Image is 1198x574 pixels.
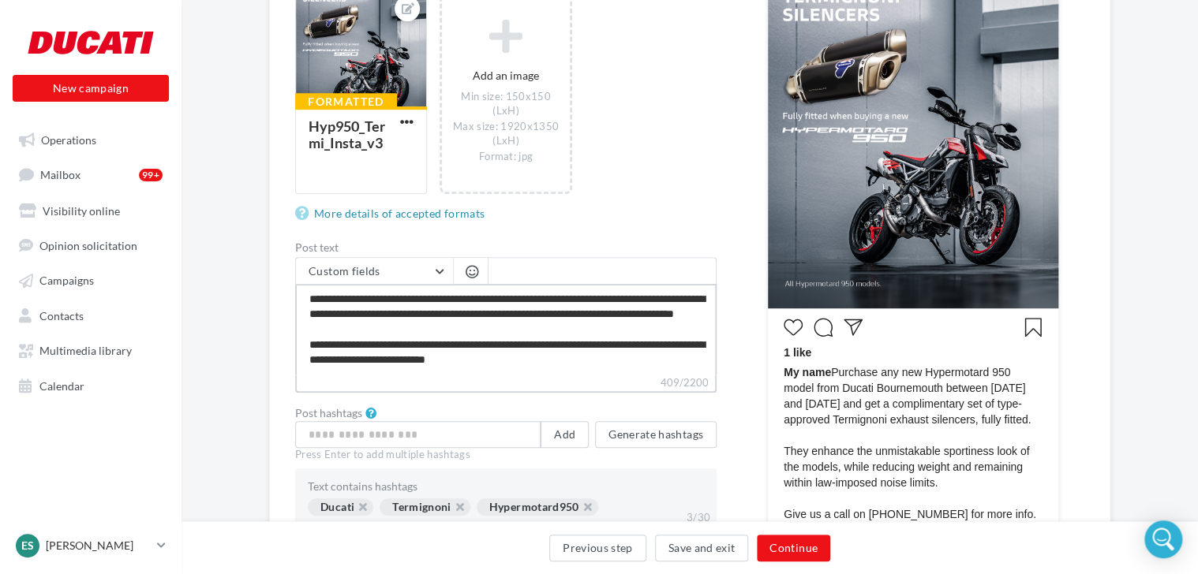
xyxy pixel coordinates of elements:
button: New campaign [13,75,169,102]
div: Ducati [308,498,373,516]
div: Hypermotard950 [477,498,598,516]
span: Calendar [39,378,84,392]
p: [PERSON_NAME] [46,538,151,553]
span: Campaigns [39,274,94,287]
button: Generate hashtags [595,421,717,448]
div: Hyp950_Termi_Insta_v3 [309,117,385,151]
a: Visibility online [9,196,172,224]
div: 1 like [784,345,1043,364]
div: Termignoni [380,498,470,516]
label: 409/2200 [295,375,717,393]
span: Multimedia library [39,344,132,357]
button: Add [541,421,589,448]
a: Campaigns [9,265,172,293]
button: Save and exit [655,535,749,561]
a: Opinion solicitation [9,230,172,259]
span: Opinion solicitation [39,238,137,252]
span: Mailbox [40,168,80,181]
label: Post hashtags [295,408,362,419]
div: Formatted [295,93,397,110]
span: Custom fields [309,264,380,278]
div: 3/30 [680,508,717,528]
span: Contacts [39,308,84,322]
span: Operations [41,132,96,146]
a: Operations [9,125,172,153]
svg: Commenter [814,318,833,337]
button: Continue [757,535,830,561]
label: Post text [295,242,717,253]
div: 99+ [139,169,163,181]
svg: Partager la publication [844,318,863,337]
span: My name [784,366,831,378]
a: More details of accepted formats [295,204,491,223]
div: Open Intercom Messenger [1144,520,1182,558]
button: Previous step [549,535,646,561]
a: Calendar [9,371,172,399]
span: ES [21,538,34,553]
span: Visibility online [43,203,120,217]
span: Purchase any new Hypermotard 950 model from Ducati Bournemouth between [DATE] and [DATE] and get ... [784,364,1043,553]
a: Mailbox99+ [9,159,172,188]
svg: J’aime [784,318,803,337]
a: Contacts [9,300,172,329]
div: Text contains hashtags [308,481,704,492]
button: Custom fields [296,258,453,285]
div: Press Enter to add multiple hashtags [295,448,717,462]
svg: Enregistrer [1024,318,1043,337]
a: ES [PERSON_NAME] [13,531,169,561]
a: Multimedia library [9,335,172,363]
